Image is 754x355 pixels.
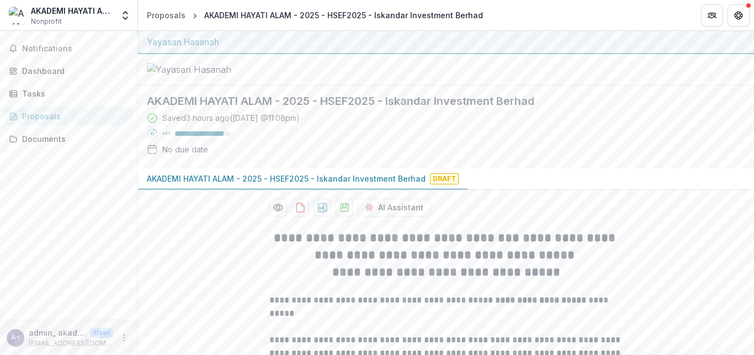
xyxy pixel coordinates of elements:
[142,7,190,23] a: Proposals
[22,110,124,122] div: Proposals
[147,35,745,49] div: Yayasan Hasanah
[91,328,113,338] p: User
[118,331,131,345] button: More
[147,63,257,76] img: Yayasan Hasanah
[22,44,129,54] span: Notifications
[291,199,309,216] button: download-proposal
[162,144,208,155] div: No due date
[4,107,133,125] a: Proposals
[701,4,723,27] button: Partners
[31,5,113,17] div: AKADEMI HAYATI ALAM
[728,4,750,27] button: Get Help
[29,338,113,348] p: [EMAIL_ADDRESS][DOMAIN_NAME]
[11,334,20,341] div: admin_ akademihayatialam <akademihayatialamadmn@gmail.com>
[147,9,185,21] div: Proposals
[204,9,483,21] div: AKADEMI HAYATI ALAM - 2025 - HSEF2025 - Iskandar Investment Berhad
[162,112,300,124] div: Saved 3 hours ago ( [DATE] @ 11:08pm )
[4,84,133,103] a: Tasks
[147,94,728,108] h2: AKADEMI HAYATI ALAM - 2025 - HSEF2025 - Iskandar Investment Berhad
[336,199,353,216] button: download-proposal
[142,7,487,23] nav: breadcrumb
[22,133,124,145] div: Documents
[269,199,287,216] button: Preview 3f427173-e278-4f5d-ac97-5c4a69f97679-0.pdf
[430,173,459,184] span: Draft
[118,4,133,27] button: Open entity switcher
[147,173,426,184] p: AKADEMI HAYATI ALAM - 2025 - HSEF2025 - Iskandar Investment Berhad
[162,130,171,137] p: 88 %
[29,327,86,338] p: admin_ akademihayatialam <[EMAIL_ADDRESS][DOMAIN_NAME]>
[4,130,133,148] a: Documents
[4,40,133,57] button: Notifications
[358,199,431,216] button: AI Assistant
[314,199,331,216] button: download-proposal
[22,65,124,77] div: Dashboard
[4,62,133,80] a: Dashboard
[9,7,26,24] img: AKADEMI HAYATI ALAM
[22,88,124,99] div: Tasks
[31,17,62,27] span: Nonprofit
